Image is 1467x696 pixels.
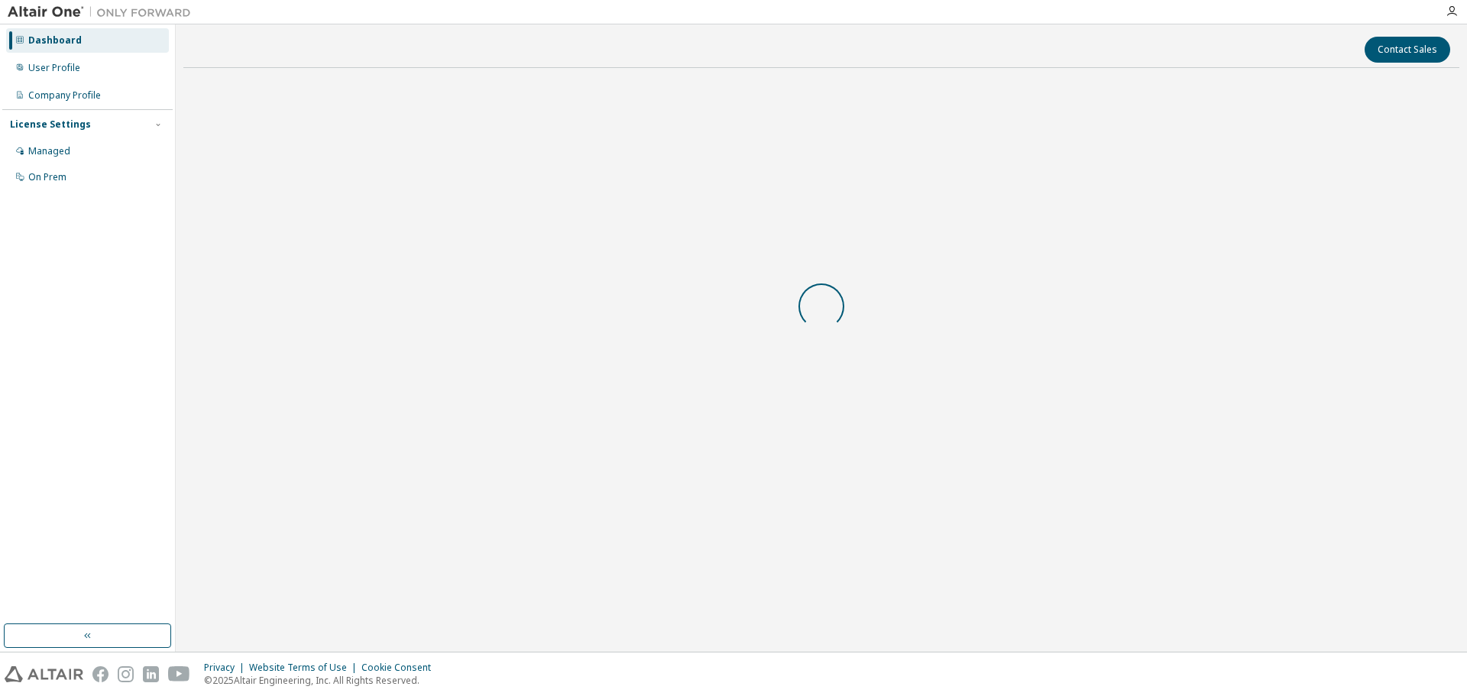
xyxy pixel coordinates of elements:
img: facebook.svg [92,666,108,682]
div: On Prem [28,171,66,183]
img: linkedin.svg [143,666,159,682]
img: instagram.svg [118,666,134,682]
div: Cookie Consent [361,662,440,674]
div: Company Profile [28,89,101,102]
img: Altair One [8,5,199,20]
div: License Settings [10,118,91,131]
img: youtube.svg [168,666,190,682]
div: Website Terms of Use [249,662,361,674]
p: © 2025 Altair Engineering, Inc. All Rights Reserved. [204,674,440,687]
div: Dashboard [28,34,82,47]
img: altair_logo.svg [5,666,83,682]
div: User Profile [28,62,80,74]
div: Managed [28,145,70,157]
button: Contact Sales [1365,37,1450,63]
div: Privacy [204,662,249,674]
